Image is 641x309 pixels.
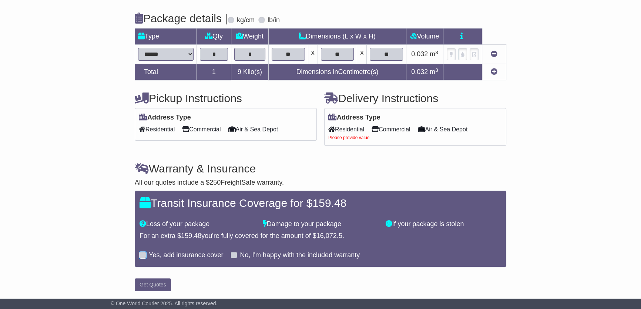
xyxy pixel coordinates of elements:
h4: Pickup Instructions [135,92,317,104]
div: Loss of your package [136,220,259,228]
div: Damage to your package [259,220,382,228]
h4: Delivery Instructions [324,92,506,104]
td: x [357,45,367,64]
a: Add new item [491,68,497,75]
span: Air & Sea Depot [228,124,278,135]
span: 250 [209,179,221,186]
span: 0.032 [411,50,428,58]
span: © One World Courier 2025. All rights reserved. [111,300,218,306]
label: No, I'm happy with the included warranty [240,251,360,259]
button: Get Quotes [135,278,171,291]
label: Address Type [139,114,191,122]
h4: Transit Insurance Coverage for $ [140,197,501,209]
sup: 3 [435,67,438,73]
td: Total [135,64,197,80]
span: Air & Sea Depot [418,124,468,135]
span: m [430,50,438,58]
td: Qty [197,28,231,45]
span: 159.48 [312,197,346,209]
h4: Package details | [135,12,228,24]
td: Kilo(s) [231,64,269,80]
h4: Warranty & Insurance [135,162,506,175]
span: m [430,68,438,75]
label: lb/in [268,16,280,24]
span: 0.032 [411,68,428,75]
label: Address Type [328,114,380,122]
span: 9 [238,68,241,75]
label: Yes, add insurance cover [149,251,223,259]
span: Commercial [182,124,221,135]
div: For an extra $ you're fully covered for the amount of $ . [140,232,501,240]
td: Type [135,28,197,45]
div: Please provide value [328,135,502,140]
label: kg/cm [237,16,255,24]
td: 1 [197,64,231,80]
span: Residential [328,124,364,135]
span: 159.48 [181,232,201,239]
sup: 3 [435,50,438,55]
span: Residential [139,124,175,135]
span: Commercial [372,124,410,135]
div: All our quotes include a $ FreightSafe warranty. [135,179,506,187]
td: Volume [406,28,443,45]
a: Remove this item [491,50,497,58]
div: If your package is stolen [382,220,505,228]
td: Dimensions (L x W x H) [268,28,406,45]
td: Weight [231,28,269,45]
td: x [308,45,318,64]
td: Dimensions in Centimetre(s) [268,64,406,80]
span: 16,072.5 [316,232,342,239]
